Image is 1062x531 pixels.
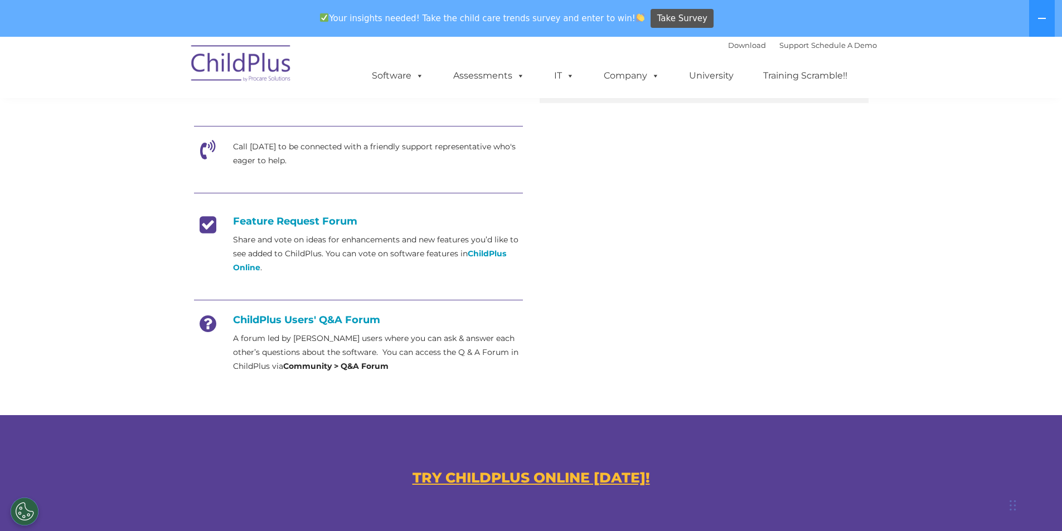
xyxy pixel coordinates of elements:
[413,469,650,486] a: TRY CHILDPLUS ONLINE [DATE]!
[651,9,714,28] a: Take Survey
[593,65,671,87] a: Company
[811,41,877,50] a: Schedule A Demo
[880,411,1062,531] iframe: Chat Widget
[752,65,859,87] a: Training Scramble!!
[728,41,766,50] a: Download
[11,498,38,525] button: Cookies Settings
[543,65,585,87] a: IT
[233,249,506,272] a: ChildPlus Online
[233,332,523,373] p: A forum led by [PERSON_NAME] users where you can ask & answer each other’s questions about the so...
[728,41,877,50] font: |
[361,65,435,87] a: Software
[233,233,523,275] p: Share and vote on ideas for enhancements and new features you’d like to see added to ChildPlus. Y...
[316,7,649,29] span: Your insights needed! Take the child care trends survey and enter to win!
[636,13,644,22] img: 👏
[283,361,389,371] strong: Community > Q&A Forum
[233,140,523,168] p: Call [DATE] to be connected with a friendly support representative who's eager to help.
[1010,489,1016,522] div: Drag
[442,65,536,87] a: Assessments
[678,65,745,87] a: University
[194,314,523,326] h4: ChildPlus Users' Q&A Forum
[779,41,809,50] a: Support
[194,215,523,227] h4: Feature Request Forum
[320,13,328,22] img: ✅
[657,9,707,28] span: Take Survey
[186,37,297,93] img: ChildPlus by Procare Solutions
